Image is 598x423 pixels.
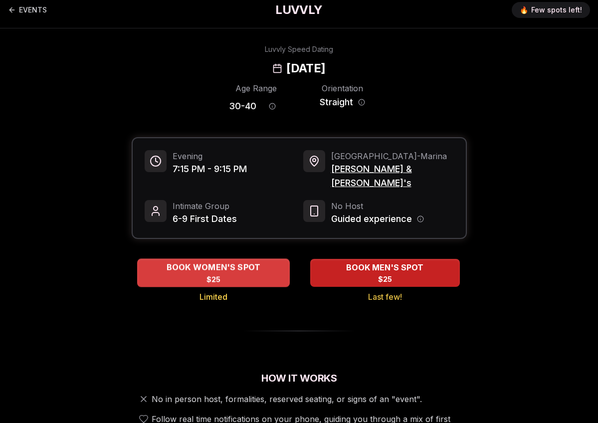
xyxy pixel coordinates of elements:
[261,95,283,117] button: Age range information
[331,212,412,226] span: Guided experience
[378,274,392,284] span: $25
[275,2,322,18] a: LUVVLY
[229,99,256,113] span: 30 - 40
[173,150,247,162] span: Evening
[199,291,227,303] span: Limited
[173,212,237,226] span: 6-9 First Dates
[265,44,333,54] div: Luvvly Speed Dating
[417,215,424,222] button: Host information
[331,162,454,190] span: [PERSON_NAME] & [PERSON_NAME]'s
[310,259,460,287] button: BOOK MEN'S SPOT - Last few!
[152,393,422,405] span: No in person host, formalities, reserved seating, or signs of an "event".
[286,60,325,76] h2: [DATE]
[173,200,237,212] span: Intimate Group
[344,261,425,273] span: BOOK MEN'S SPOT
[320,95,353,109] span: Straight
[520,5,528,15] span: 🔥
[331,150,454,162] span: [GEOGRAPHIC_DATA] - Marina
[132,371,467,385] h2: How It Works
[173,162,247,176] span: 7:15 PM - 9:15 PM
[315,82,370,94] div: Orientation
[331,200,424,212] span: No Host
[229,82,283,94] div: Age Range
[206,274,220,284] span: $25
[358,99,365,106] button: Orientation information
[368,291,402,303] span: Last few!
[164,261,262,273] span: BOOK WOMEN'S SPOT
[531,5,582,15] span: Few spots left!
[137,258,290,287] button: BOOK WOMEN'S SPOT - Limited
